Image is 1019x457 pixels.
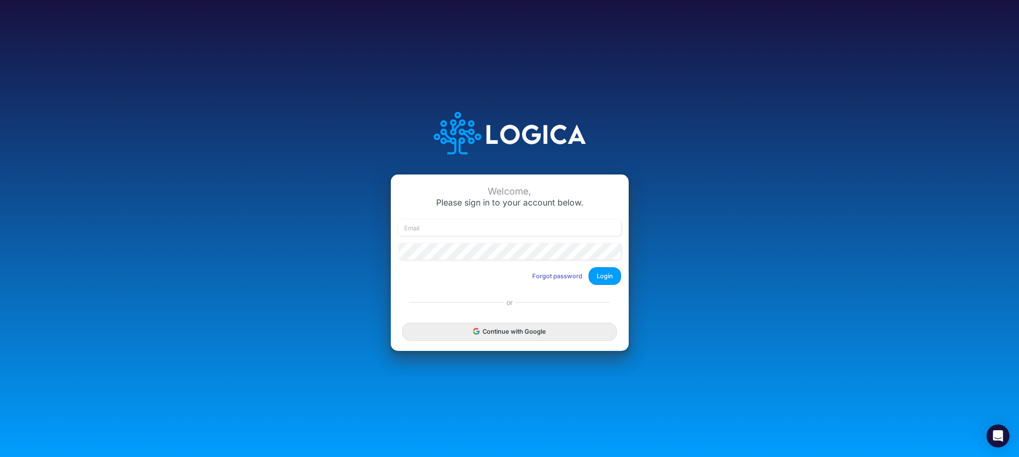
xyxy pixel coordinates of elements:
[398,220,621,236] input: Email
[402,323,616,340] button: Continue with Google
[589,267,621,285] button: Login
[436,197,583,207] span: Please sign in to your account below.
[526,268,589,284] button: Forgot password
[398,186,621,197] div: Welcome,
[987,424,1009,447] div: Open Intercom Messenger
